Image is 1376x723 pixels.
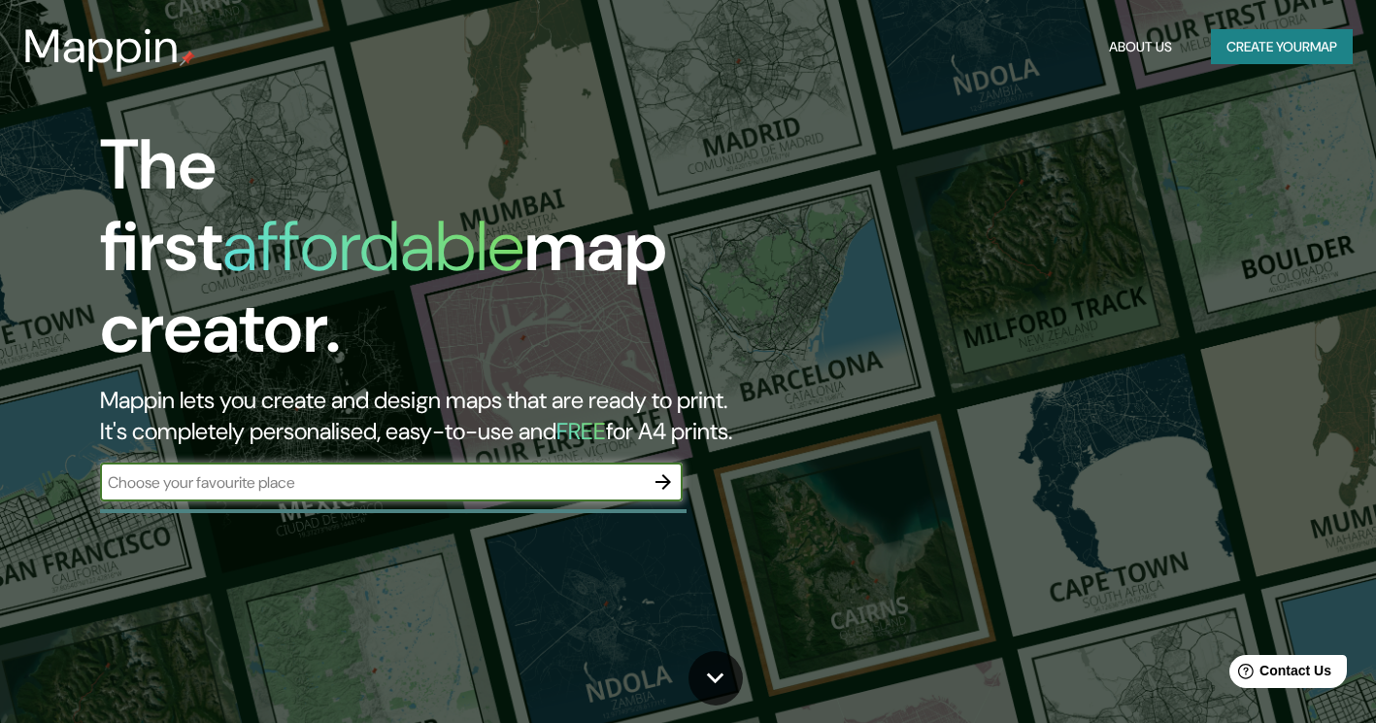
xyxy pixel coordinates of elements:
h1: The first map creator. [100,124,789,385]
button: Create yourmap [1211,29,1353,65]
h1: affordable [222,201,524,292]
h3: Mappin [23,19,180,74]
button: About Us [1101,29,1180,65]
iframe: Help widget launcher [1203,647,1355,702]
input: Choose your favourite place [100,471,644,494]
h2: Mappin lets you create and design maps that are ready to print. It's completely personalised, eas... [100,385,789,447]
h5: FREE [556,416,606,446]
img: mappin-pin [180,51,195,66]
